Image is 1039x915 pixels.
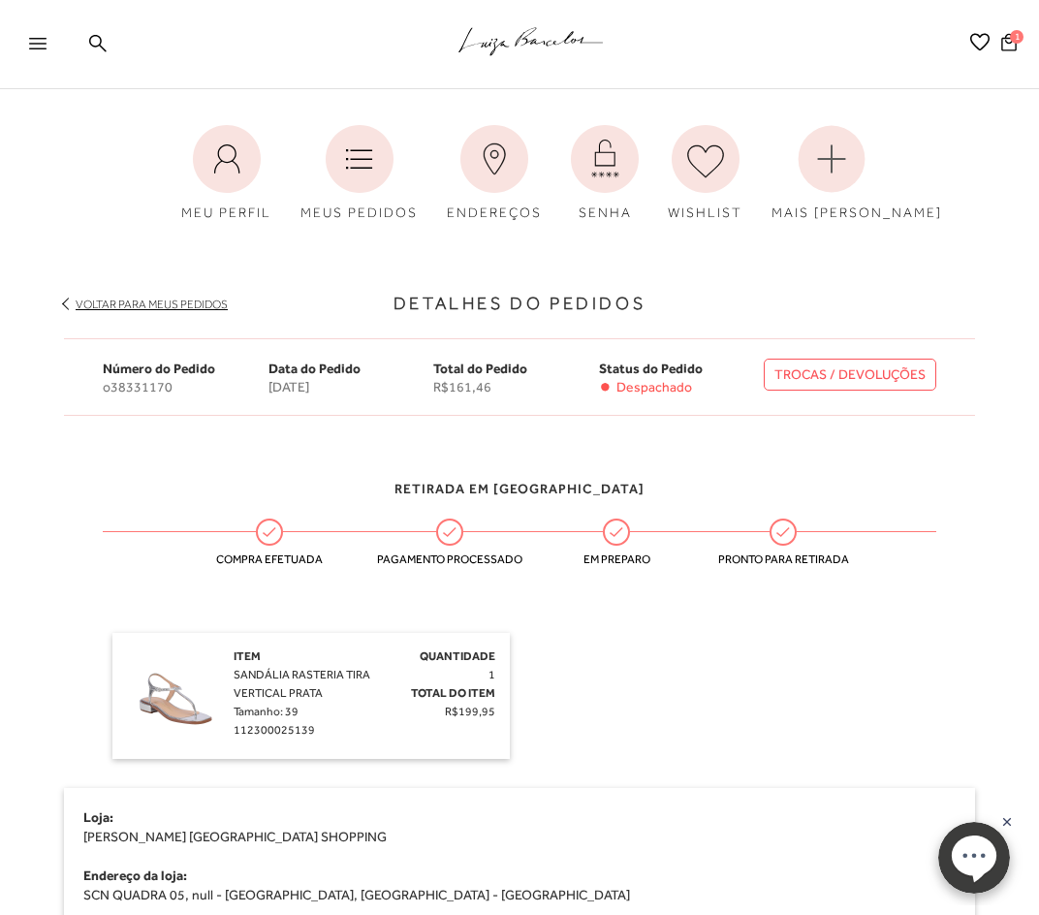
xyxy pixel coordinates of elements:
[653,115,757,233] a: WISHLIST
[488,668,495,681] span: 1
[432,115,556,233] a: ENDEREÇOS
[83,829,387,844] span: [PERSON_NAME] [GEOGRAPHIC_DATA] SHOPPING
[234,668,370,700] span: SANDÁLIA RASTERIA TIRA VERTICAL PRATA
[234,723,315,737] span: 112300025139
[103,379,268,395] span: o38331170
[83,868,187,883] span: Endereço da loja:
[544,552,689,566] span: Em preparo
[83,887,630,902] span: SCN QUADRA 05, null - [GEOGRAPHIC_DATA], [GEOGRAPHIC_DATA] - [GEOGRAPHIC_DATA]
[76,298,228,311] a: Voltar para meus pedidos
[447,205,542,220] span: ENDEREÇOS
[757,115,906,233] a: MAIS [PERSON_NAME]
[616,379,692,395] span: Despachado
[995,32,1023,58] button: 1
[286,115,432,233] a: MEUS PEDIDOS
[433,361,527,376] span: Total do Pedido
[445,705,495,718] span: R$199,95
[771,205,942,220] span: MAIS [PERSON_NAME]
[579,205,632,220] span: SENHA
[710,552,856,566] span: Pronto para retirada
[599,361,703,376] span: Status do Pedido
[83,809,113,825] span: Loja:
[764,359,936,391] a: TROCAS / DEVOLUÇÕES
[127,647,224,744] img: SANDÁLIA RASTERIA TIRA VERTICAL PRATA
[103,361,215,376] span: Número do Pedido
[268,379,434,395] span: [DATE]
[420,649,495,663] span: Quantidade
[64,291,975,317] h3: Detalhes do Pedidos
[668,205,742,220] span: WISHLIST
[197,552,342,566] span: Compra efetuada
[599,379,612,395] span: •
[181,205,271,220] span: MEU PERFIL
[234,705,299,718] span: Tamanho: 39
[394,481,645,496] span: Retirada em [GEOGRAPHIC_DATA]
[433,379,599,395] span: R$161,46
[167,115,286,233] a: MEU PERFIL
[268,361,361,376] span: Data do Pedido
[1010,30,1023,44] span: 1
[234,649,261,663] span: Item
[411,686,495,700] span: Total do Item
[300,205,418,220] span: MEUS PEDIDOS
[377,552,522,566] span: Pagamento processado
[556,115,653,233] a: SENHA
